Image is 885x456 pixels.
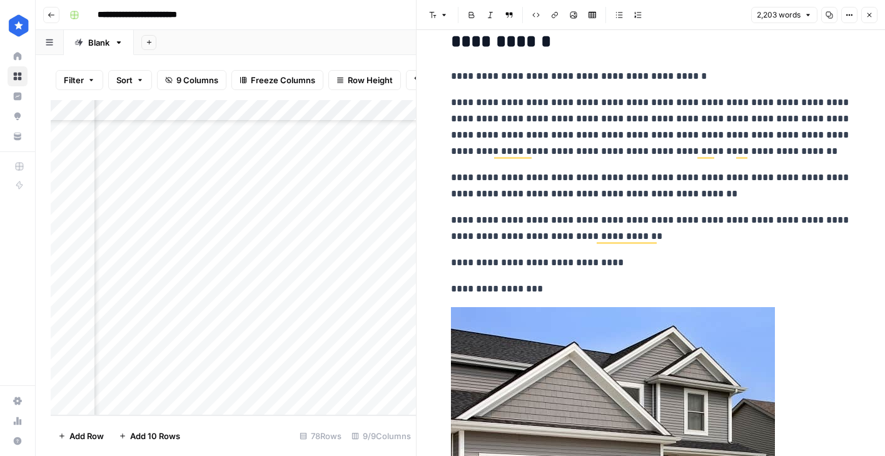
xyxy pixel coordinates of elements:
[64,74,84,86] span: Filter
[8,10,28,41] button: Workspace: ConsumerAffairs
[176,74,218,86] span: 9 Columns
[56,70,103,90] button: Filter
[8,14,30,37] img: ConsumerAffairs Logo
[8,86,28,106] a: Insights
[51,426,111,446] button: Add Row
[111,426,188,446] button: Add 10 Rows
[8,66,28,86] a: Browse
[231,70,323,90] button: Freeze Columns
[88,36,109,49] div: Blank
[751,7,817,23] button: 2,203 words
[8,126,28,146] a: Your Data
[8,391,28,411] a: Settings
[295,426,346,446] div: 78 Rows
[346,426,416,446] div: 9/9 Columns
[251,74,315,86] span: Freeze Columns
[130,430,180,442] span: Add 10 Rows
[328,70,401,90] button: Row Height
[348,74,393,86] span: Row Height
[69,430,104,442] span: Add Row
[64,30,134,55] a: Blank
[757,9,801,21] span: 2,203 words
[8,431,28,451] button: Help + Support
[116,74,133,86] span: Sort
[8,106,28,126] a: Opportunities
[8,411,28,431] a: Usage
[8,46,28,66] a: Home
[157,70,226,90] button: 9 Columns
[108,70,152,90] button: Sort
